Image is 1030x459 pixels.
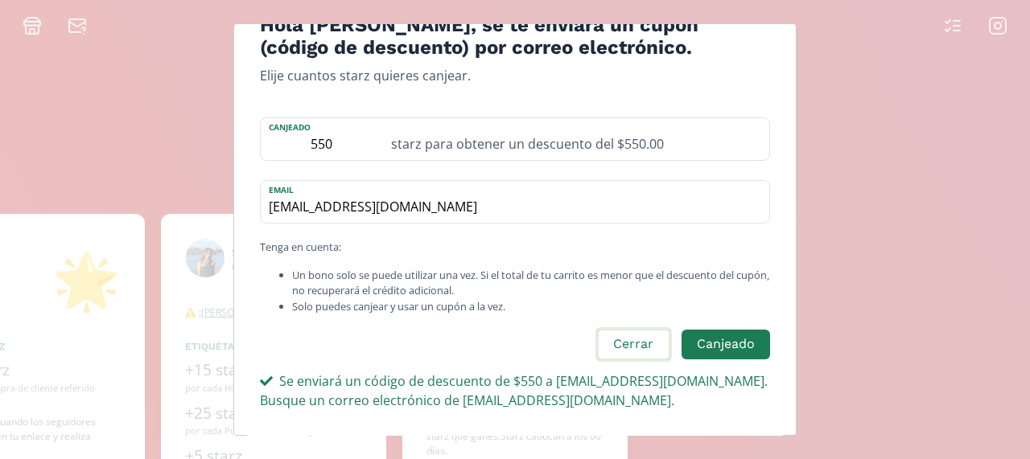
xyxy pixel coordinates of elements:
label: Canjeado [261,118,381,133]
p: Tenga en cuenta: [260,240,770,255]
label: email [261,181,753,196]
li: Solo puedes canjear y usar un cupón a la vez. [292,299,770,314]
p: Elije cuantos starz quieres canjear. [260,66,770,85]
div: Edit Program [233,23,797,436]
div: starz para obtener un descuento del $550.00 [381,118,769,160]
li: Un bono solo se puede utilizar una vez. Si el total de tu carrito es menor que el descuento del c... [292,268,770,298]
h4: Hola [PERSON_NAME], se te enviará un cupón (código de descuento) por correo electrónico. [260,14,770,60]
div: Se enviará un código de descuento de $550 a [EMAIL_ADDRESS][DOMAIN_NAME]. Busque un correo electr... [260,371,770,409]
button: Cerrar [595,327,671,362]
button: Canjeado [682,330,770,359]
